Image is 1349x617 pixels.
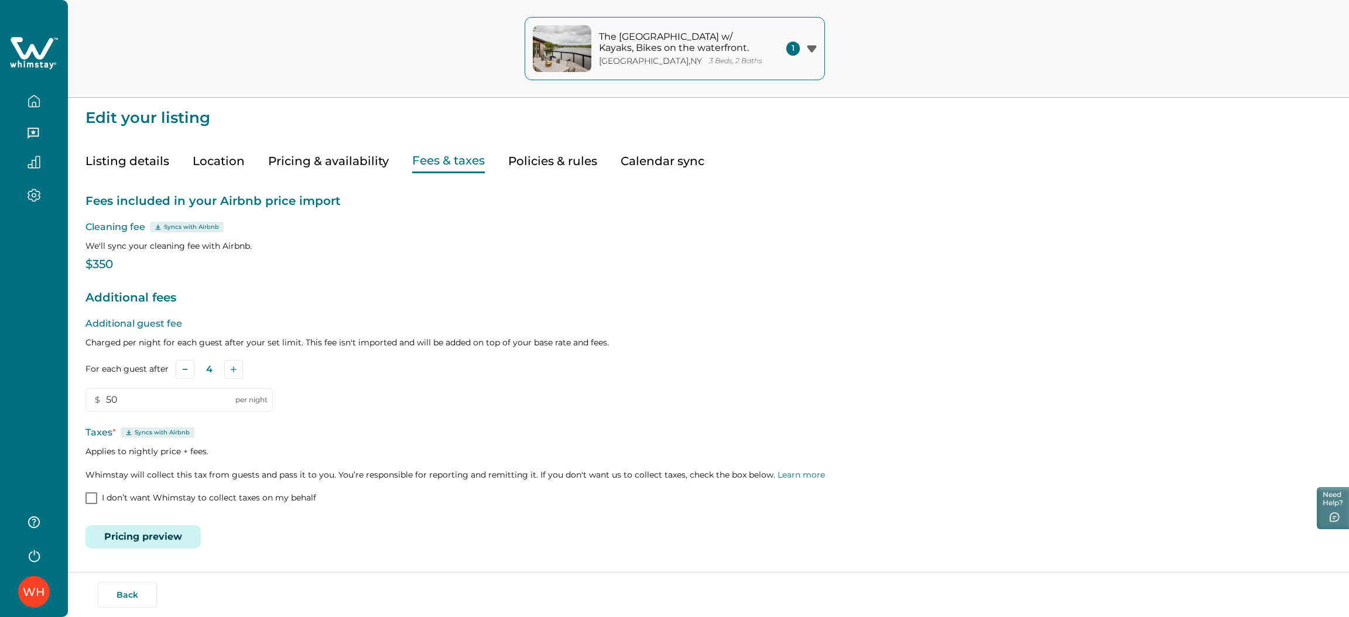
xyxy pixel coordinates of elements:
p: $350 [85,259,1331,270]
button: Calendar sync [621,149,704,173]
p: 4 [206,364,213,375]
p: Charged per night for each guest after your set limit. This fee isn't imported and will be added ... [85,337,1331,348]
p: Fees included in your Airbnb price import [85,192,1331,211]
button: Listing details [85,149,169,173]
p: Taxes [85,426,1331,440]
a: Learn more [778,469,825,480]
button: Subtract [176,360,194,379]
p: [GEOGRAPHIC_DATA] , NY [599,56,702,66]
p: Additional guest fee [85,317,1331,331]
label: For each guest after [85,363,169,375]
p: We'll sync your cleaning fee with Airbnb. [85,240,1331,252]
p: Syncs with Airbnb [164,222,219,232]
button: property-coverThe [GEOGRAPHIC_DATA] w/ Kayaks, Bikes on the waterfront.[GEOGRAPHIC_DATA],NY3 Beds... [525,17,825,80]
button: Fees & taxes [412,149,485,173]
p: Cleaning fee [85,220,1331,234]
p: 3 Beds, 2 Baths [709,57,762,66]
span: 1 [786,42,800,56]
p: The [GEOGRAPHIC_DATA] w/ Kayaks, Bikes on the waterfront. [599,31,757,54]
p: I don’t want Whimstay to collect taxes on my behalf [102,492,316,504]
button: Location [193,149,245,173]
p: Syncs with Airbnb [135,428,190,437]
div: Whimstay Host [23,578,45,606]
p: Additional fees [85,289,1331,307]
p: Edit your listing [85,98,1331,126]
button: Policies & rules [508,149,597,173]
button: Pricing & availability [268,149,389,173]
button: Back [98,582,157,608]
button: Pricing preview [85,525,201,549]
button: Add [224,360,243,379]
p: Applies to nightly price + fees. Whimstay will collect this tax from guests and pass it to you. Y... [85,445,1331,481]
img: property-cover [533,25,591,72]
